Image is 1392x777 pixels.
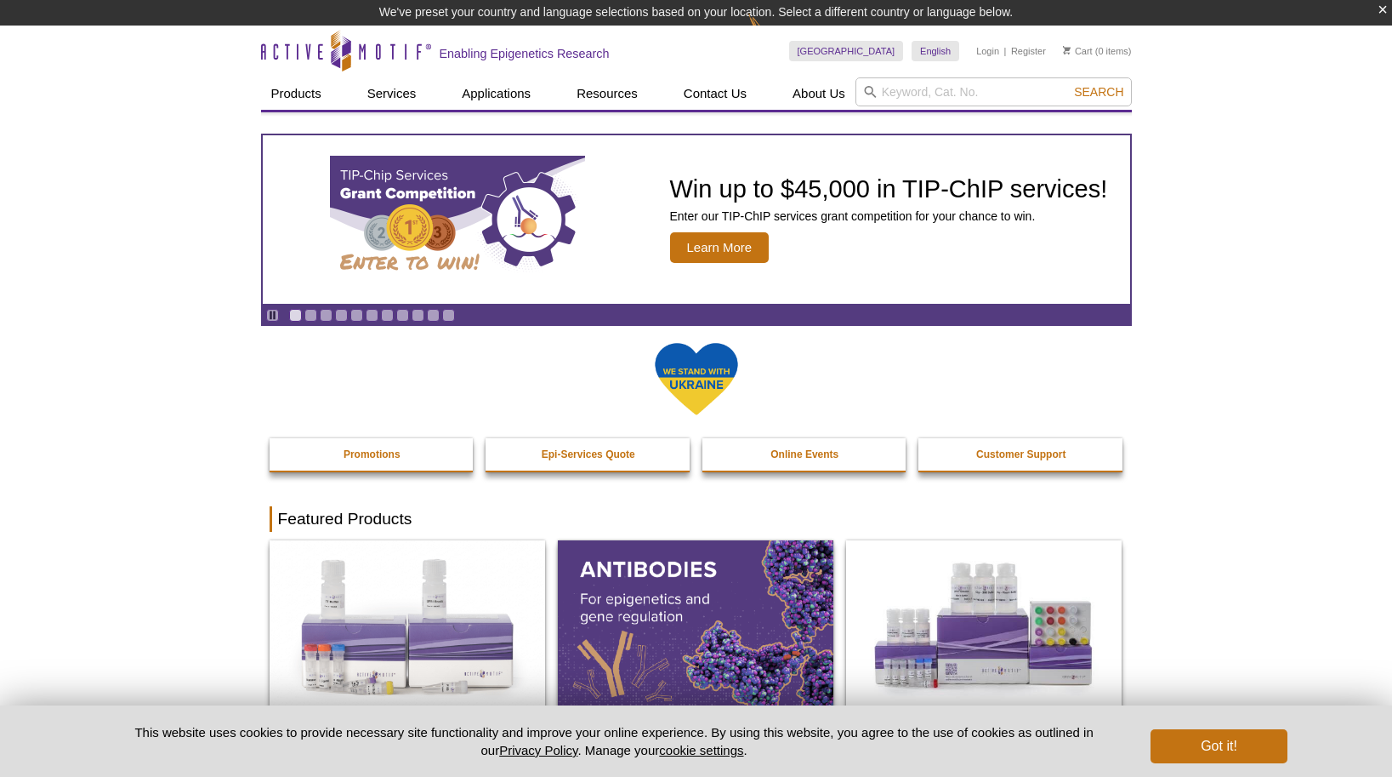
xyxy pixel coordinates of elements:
[1069,84,1128,100] button: Search
[846,540,1122,707] img: CUT&Tag-IT® Express Assay Kit
[105,723,1123,759] p: This website uses cookies to provide necessary site functionality and improve your online experie...
[912,41,959,61] a: English
[1063,45,1093,57] a: Cart
[412,309,424,322] a: Go to slide 9
[452,77,541,110] a: Applications
[1063,41,1132,61] li: (0 items)
[1004,41,1007,61] li: |
[381,309,394,322] a: Go to slide 7
[261,77,332,110] a: Products
[1074,85,1123,99] span: Search
[350,309,363,322] a: Go to slide 5
[542,448,635,460] strong: Epi-Services Quote
[440,46,610,61] h2: Enabling Epigenetics Research
[1011,45,1046,57] a: Register
[918,438,1124,471] a: Customer Support
[270,438,475,471] a: Promotions
[366,309,378,322] a: Go to slide 6
[558,540,833,707] img: All Antibodies
[289,309,302,322] a: Go to slide 1
[442,309,455,322] a: Go to slide 11
[330,156,585,283] img: TIP-ChIP Services Grant Competition
[344,448,401,460] strong: Promotions
[266,309,279,322] a: Toggle autoplay
[486,438,691,471] a: Epi-Services Quote
[855,77,1132,106] input: Keyword, Cat. No.
[566,77,648,110] a: Resources
[263,135,1130,304] article: TIP-ChIP Services Grant Competition
[976,45,999,57] a: Login
[396,309,409,322] a: Go to slide 8
[427,309,440,322] a: Go to slide 10
[748,13,793,53] img: Change Here
[673,77,757,110] a: Contact Us
[270,506,1123,532] h2: Featured Products
[263,135,1130,304] a: TIP-ChIP Services Grant Competition Win up to $45,000 in TIP-ChIP services! Enter our TIP-ChIP se...
[320,309,332,322] a: Go to slide 3
[357,77,427,110] a: Services
[270,540,545,707] img: DNA Library Prep Kit for Illumina
[304,309,317,322] a: Go to slide 2
[782,77,855,110] a: About Us
[1151,729,1287,763] button: Got it!
[770,448,838,460] strong: Online Events
[499,743,577,757] a: Privacy Policy
[670,232,770,263] span: Learn More
[654,341,739,417] img: We Stand With Ukraine
[976,448,1065,460] strong: Customer Support
[670,176,1108,202] h2: Win up to $45,000 in TIP-ChIP services!
[702,438,908,471] a: Online Events
[1063,46,1071,54] img: Your Cart
[659,743,743,757] button: cookie settings
[335,309,348,322] a: Go to slide 4
[670,209,1108,224] p: Enter our TIP-ChIP services grant competition for your chance to win.
[789,41,904,61] a: [GEOGRAPHIC_DATA]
